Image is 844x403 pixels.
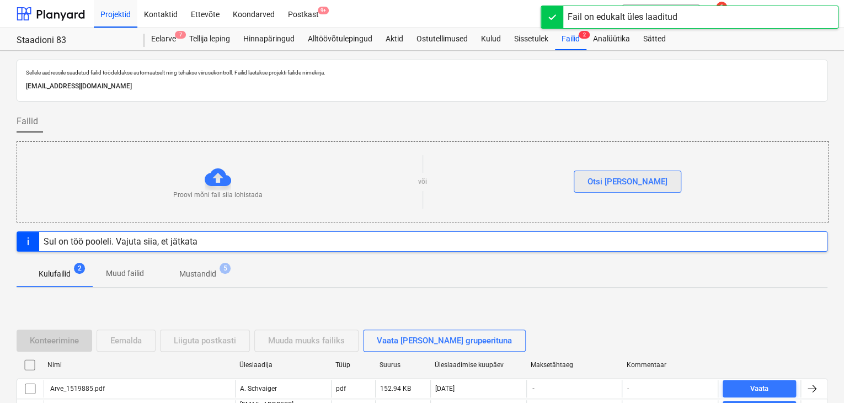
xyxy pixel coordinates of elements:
[239,361,327,369] div: Üleslaadija
[627,361,714,369] div: Kommentaar
[508,28,555,50] a: Sissetulek
[183,28,237,50] a: Tellija leping
[637,28,672,50] a: Sätted
[145,28,183,50] a: Eelarve7
[531,384,536,394] span: -
[379,28,410,50] a: Aktid
[380,385,411,393] div: 152.94 KB
[336,385,346,393] div: pdf
[555,28,586,50] a: Failid2
[723,380,796,397] button: Vaata
[47,361,231,369] div: Nimi
[175,31,186,39] span: 7
[220,263,231,274] span: 5
[335,361,371,369] div: Tüüp
[750,383,768,395] div: Vaata
[474,28,508,50] a: Kulud
[240,384,277,394] p: A. Schvaiger
[418,177,427,187] p: või
[145,28,183,50] div: Eelarve
[179,268,216,280] p: Mustandid
[106,268,144,279] p: Muud failid
[363,330,526,352] button: Vaata [PERSON_NAME] grupeerituna
[39,268,71,280] p: Kulufailid
[435,361,522,369] div: Üleslaadimise kuupäev
[531,361,618,369] div: Maksetähtaeg
[377,333,512,348] div: Vaata [PERSON_NAME] grupeerituna
[49,385,105,393] div: Arve_1519885.pdf
[237,28,301,50] a: Hinnapäringud
[587,174,667,189] div: Otsi [PERSON_NAME]
[318,7,329,14] span: 9+
[789,350,844,403] div: Vestlusvidin
[17,115,38,128] span: Failid
[26,69,818,76] p: Sellele aadressile saadetud failid töödeldakse automaatselt ning tehakse viirusekontroll. Failid ...
[410,28,474,50] a: Ostutellimused
[789,350,844,403] iframe: Chat Widget
[301,28,379,50] a: Alltöövõtulepingud
[555,28,586,50] div: Failid
[17,35,131,46] div: Staadioni 83
[627,385,628,393] div: -
[586,28,637,50] a: Analüütika
[74,263,85,274] span: 2
[435,385,455,393] div: [DATE]
[380,361,426,369] div: Suurus
[579,31,590,39] span: 2
[26,81,818,92] p: [EMAIL_ADDRESS][DOMAIN_NAME]
[574,171,681,193] button: Otsi [PERSON_NAME]
[173,190,263,200] p: Proovi mõni fail siia lohistada
[44,236,197,247] div: Sul on töö pooleli. Vajuta siia, et jätkata
[17,141,829,222] div: Proovi mõni fail siia lohistadavõiOtsi [PERSON_NAME]
[568,10,677,24] div: Fail on edukalt üles laaditud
